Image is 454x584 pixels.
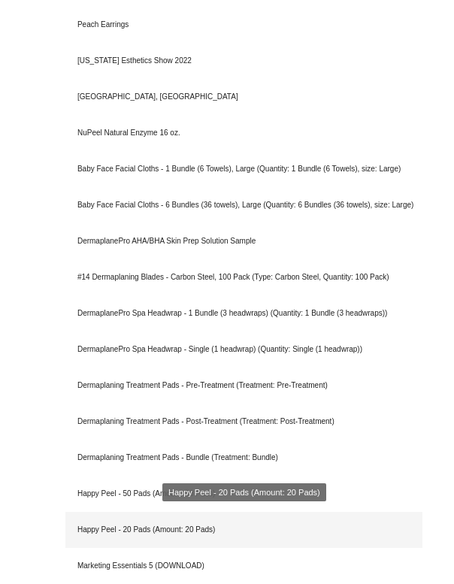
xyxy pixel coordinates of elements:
[65,476,422,512] div: Happy Peel - 50 Pads (Amount: 50 Pads)
[65,368,422,404] div: Dermaplaning Treatment Pads - Pre-Treatment (Treatment: Pre-Treatment)
[65,43,422,79] div: [US_STATE] Esthetics Show 2022
[65,331,422,368] div: DermaplanePro Spa Headwrap - Single (1 headwrap) (Quantity: Single (1 headwrap))
[65,223,422,259] div: DermaplanePro AHA/BHA Skin Prep Solution Sample
[65,7,422,43] div: Peach Earrings
[65,440,422,476] div: Dermaplaning Treatment Pads - Bundle (Treatment: Bundle)
[65,404,422,440] div: Dermaplaning Treatment Pads - Post-Treatment (Treatment: Post-Treatment)
[65,548,422,584] div: Marketing Essentials 5 (DOWNLOAD)
[65,512,422,548] div: Happy Peel - 20 Pads (Amount: 20 Pads)
[65,187,422,223] div: Baby Face Facial Cloths - 6 Bundles (36 towels), Large (Quantity: 6 Bundles (36 towels), size: La...
[65,259,422,295] div: #14 Dermaplaning Blades - Carbon Steel, 100 Pack (Type: Carbon Steel, Quantity: 100 Pack)
[65,79,422,115] div: [GEOGRAPHIC_DATA], [GEOGRAPHIC_DATA]
[65,115,422,151] div: NuPeel Natural Enzyme 16 oz.
[65,151,422,187] div: Baby Face Facial Cloths - 1 Bundle (6 Towels), Large (Quantity: 1 Bundle (6 Towels), size: Large)
[65,295,422,331] div: DermaplanePro Spa Headwrap - 1 Bundle (3 headwraps) (Quantity: 1 Bundle (3 headwraps))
